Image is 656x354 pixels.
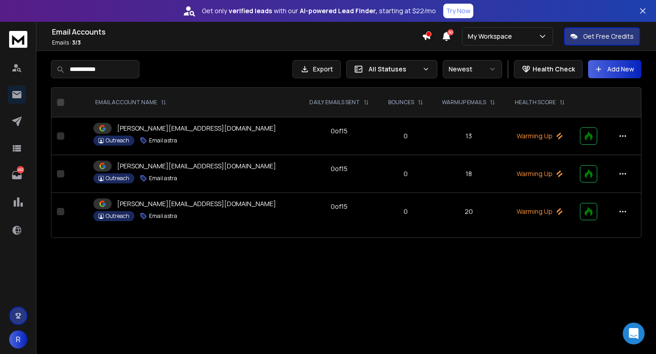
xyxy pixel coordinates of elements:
[202,6,436,15] p: Get only with our starting at $22/mo
[72,39,81,46] span: 3 / 3
[447,29,454,35] span: 50
[52,39,422,46] p: Emails :
[309,99,360,106] p: DAILY EMAILS SENT
[432,117,505,155] td: 13
[369,65,419,74] p: All Statuses
[149,175,177,182] p: Email astra
[149,137,177,144] p: Email astra
[149,212,177,220] p: Email astra
[514,60,583,78] button: Health Check
[564,27,640,46] button: Get Free Credits
[9,31,27,48] img: logo
[515,99,556,106] p: HEALTH SCORE
[9,330,27,349] button: R
[443,60,502,78] button: Newest
[292,60,341,78] button: Export
[117,162,276,171] p: [PERSON_NAME][EMAIL_ADDRESS][DOMAIN_NAME]
[229,6,272,15] strong: verified leads
[583,32,634,41] p: Get Free Credits
[300,6,377,15] strong: AI-powered Lead Finder,
[511,131,569,141] p: Warming Up
[8,166,26,184] a: 462
[331,202,348,211] div: 0 of 15
[384,131,427,141] p: 0
[533,65,575,74] p: Health Check
[442,99,486,106] p: WARMUP EMAILS
[52,26,422,37] h1: Email Accounts
[432,155,505,193] td: 18
[588,60,641,78] button: Add New
[511,169,569,178] p: Warming Up
[468,32,516,41] p: My Workspace
[443,4,473,18] button: Try Now
[17,166,24,173] p: 462
[106,212,129,220] p: Outreach
[331,126,348,136] div: 0 of 15
[106,175,129,182] p: Outreach
[446,6,471,15] p: Try Now
[117,124,276,133] p: [PERSON_NAME][EMAIL_ADDRESS][DOMAIN_NAME]
[117,199,276,208] p: [PERSON_NAME][EMAIL_ADDRESS][DOMAIN_NAME]
[432,193,505,231] td: 20
[384,169,427,178] p: 0
[623,323,645,344] div: Open Intercom Messenger
[331,164,348,173] div: 0 of 15
[388,99,414,106] p: BOUNCES
[384,207,427,216] p: 0
[106,137,129,144] p: Outreach
[95,99,166,106] div: EMAIL ACCOUNT NAME
[511,207,569,216] p: Warming Up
